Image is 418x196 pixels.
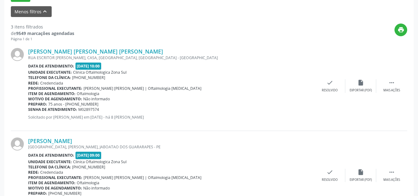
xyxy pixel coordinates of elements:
i: insert_drive_file [357,79,364,86]
span: Oftalmologia [77,180,99,185]
div: 3 itens filtrados [11,24,74,30]
b: Data de atendimento: [28,63,74,69]
b: Motivo de agendamento: [28,185,82,191]
span: [PERSON_NAME] [PERSON_NAME] | Oftalmologia [MEDICAL_DATA] [84,86,201,91]
span: [PHONE_NUMBER] [48,191,81,196]
span: Não informado [83,185,110,191]
b: Data de atendimento: [28,153,74,158]
b: Profissional executante: [28,175,82,180]
div: Mais ações [383,178,400,182]
div: Página 1 de 1 [11,37,74,42]
div: RUA ESCRITOR [PERSON_NAME], CASA, [GEOGRAPHIC_DATA], [GEOGRAPHIC_DATA] - [GEOGRAPHIC_DATA] [28,55,314,60]
span: Credenciada [40,170,63,175]
span: Credenciada [40,81,63,86]
span: [DATE] 10:00 [75,63,101,70]
a: [PERSON_NAME] [PERSON_NAME] [PERSON_NAME] [28,48,163,55]
p: Solicitado por [PERSON_NAME] em [DATE] - há 8 [PERSON_NAME] [28,115,314,120]
i: keyboard_arrow_up [41,8,48,15]
div: Resolvido [322,178,338,182]
b: Preparo: [28,102,47,107]
i: check [326,79,333,86]
b: Unidade executante: [28,159,72,164]
b: Rede: [28,81,39,86]
button: print [394,24,407,36]
img: img [11,48,24,61]
img: img [11,137,24,150]
b: Telefone da clínica: [28,164,71,170]
i:  [388,79,395,86]
strong: 9549 marcações agendadas [16,30,74,36]
span: Não informado [83,96,110,102]
span: M02897574 [78,107,99,112]
b: Unidade executante: [28,70,72,75]
i: check [326,169,333,176]
div: [GEOGRAPHIC_DATA], [PERSON_NAME], JABOATAO DOS GUARARAPES - PE [28,144,314,150]
div: Mais ações [383,88,400,93]
b: Rede: [28,170,39,175]
span: Clinica Oftalmologica Zona Sul [73,159,127,164]
b: Item de agendamento: [28,180,75,185]
span: Oftalmologia [77,91,99,96]
span: Clinica Oftalmologica Zona Sul [73,70,127,75]
b: Senha de atendimento: [28,107,77,112]
b: Item de agendamento: [28,91,75,96]
span: [PHONE_NUMBER] [72,164,105,170]
b: Telefone da clínica: [28,75,71,80]
div: de [11,30,74,37]
b: Profissional executante: [28,86,82,91]
div: Exportar (PDF) [350,88,372,93]
i: print [398,26,404,33]
span: [PHONE_NUMBER] [72,75,105,80]
i: insert_drive_file [357,169,364,176]
a: [PERSON_NAME] [28,137,72,144]
i:  [388,169,395,176]
b: Motivo de agendamento: [28,96,82,102]
span: [DATE] 09:00 [75,152,101,159]
span: 75 anos - [PHONE_NUMBER] [48,102,98,107]
span: [PERSON_NAME] [PERSON_NAME] | Oftalmologia [MEDICAL_DATA] [84,175,201,180]
div: Resolvido [322,88,338,93]
div: Exportar (PDF) [350,178,372,182]
b: Preparo: [28,191,47,196]
button: Menos filtroskeyboard_arrow_up [11,6,52,17]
